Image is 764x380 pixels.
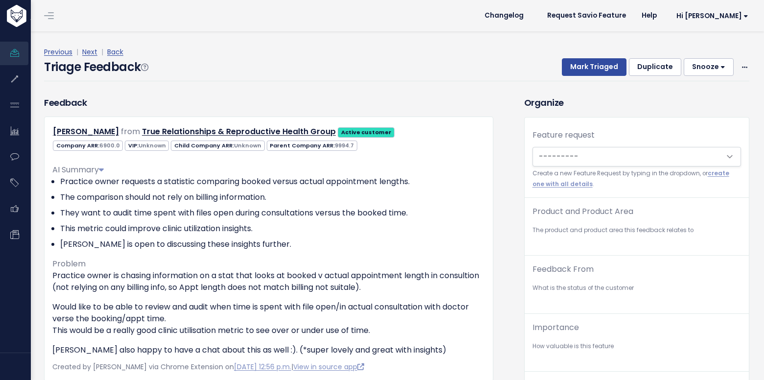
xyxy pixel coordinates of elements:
a: Next [82,47,97,57]
span: Parent Company ARR: [267,141,357,151]
p: Practice owner is chasing information on a stat that looks at booked v actual appointment length ... [52,270,485,293]
span: Unknown [139,142,166,149]
label: Importance [532,322,579,333]
small: What is the status of the customer [532,283,741,293]
a: Request Savio Feature [539,8,634,23]
strong: Active customer [341,128,392,136]
a: Help [634,8,665,23]
span: AI Summary [52,164,104,175]
a: [PERSON_NAME] [53,126,119,137]
li: They want to audit time spent with files open during consultations versus the booked time. [60,207,485,219]
li: Practice owner requests a statistic comparing booked versus actual appointment lengths. [60,176,485,188]
label: Feedback From [532,263,594,275]
span: | [74,47,80,57]
li: [PERSON_NAME] is open to discussing these insights further. [60,238,485,250]
li: This metric could improve clinic utilization insights. [60,223,485,235]
small: How valuable is this feature [532,341,741,352]
span: Created by [PERSON_NAME] via Chrome Extension on | [52,362,364,372]
a: [DATE] 12:56 p.m. [234,362,291,372]
button: Duplicate [629,58,681,76]
button: Snooze [684,58,734,76]
span: Child Company ARR: [171,141,264,151]
span: 9994.7 [335,142,354,149]
p: [PERSON_NAME] also happy to have a chat about this as well :). (*super lovely and great with insi... [52,344,485,356]
a: Hi [PERSON_NAME] [665,8,756,24]
label: Feature request [532,129,595,141]
h3: Organize [524,96,749,109]
span: Company ARR: [53,141,123,151]
img: logo-white.9d6f32f41409.svg [4,5,80,27]
small: Create a new Feature Request by typing in the dropdown, or . [532,168,741,190]
span: Unknown [234,142,261,149]
span: Changelog [485,12,524,19]
span: Hi [PERSON_NAME] [676,12,748,20]
button: Mark Triaged [562,58,626,76]
a: View in source app [293,362,364,372]
h3: Feedback [44,96,87,109]
a: Back [107,47,123,57]
h4: Triage Feedback [44,58,148,76]
small: The product and product area this feedback relates to [532,225,741,236]
span: Problem [52,258,86,269]
span: | [99,47,105,57]
a: Previous [44,47,72,57]
li: The comparison should not rely on billing information. [60,191,485,203]
p: Would like to be able to review and audit when time is spent with file open/in actual consultatio... [52,301,485,336]
span: 6900.0 [99,142,120,149]
label: Product and Product Area [532,206,633,217]
a: create one with all details [532,169,729,188]
a: True Relationships & Reproductive Health Group [142,126,336,137]
span: from [121,126,140,137]
span: VIP: [125,141,169,151]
